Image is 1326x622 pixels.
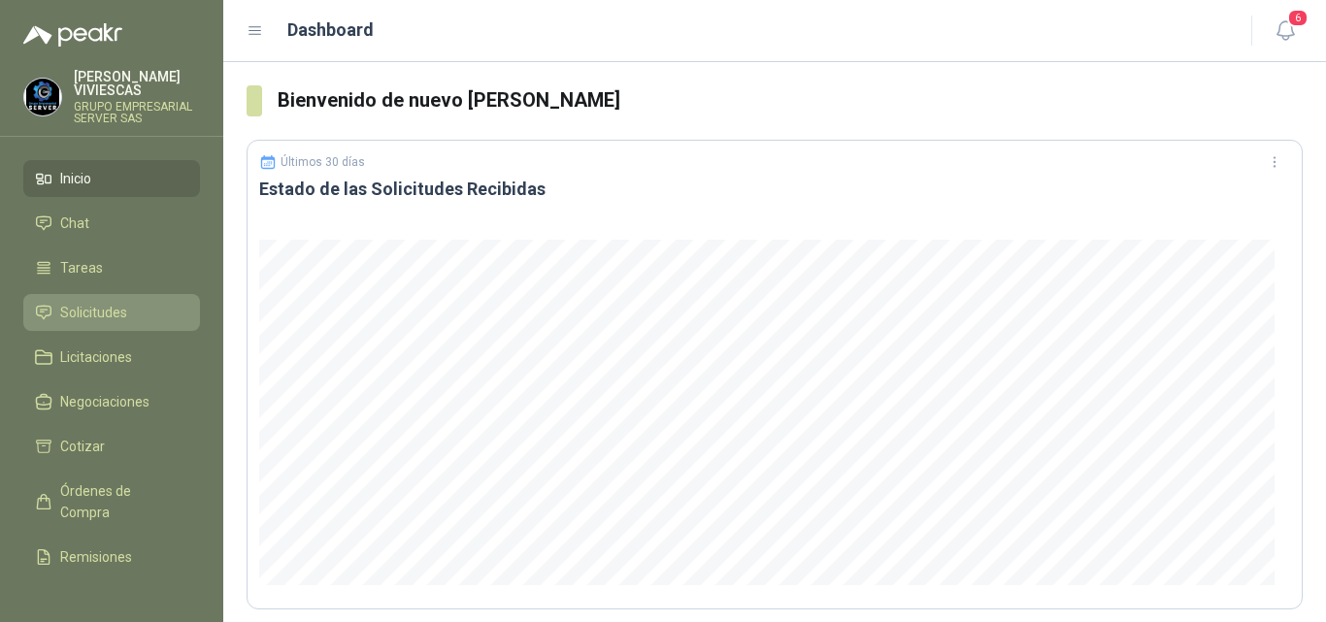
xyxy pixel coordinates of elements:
[60,546,132,568] span: Remisiones
[60,213,89,234] span: Chat
[23,294,200,331] a: Solicitudes
[23,473,200,531] a: Órdenes de Compra
[23,383,200,420] a: Negociaciones
[23,160,200,197] a: Inicio
[23,205,200,242] a: Chat
[74,70,200,97] p: [PERSON_NAME] VIVIESCAS
[60,257,103,278] span: Tareas
[60,346,132,368] span: Licitaciones
[60,168,91,189] span: Inicio
[23,539,200,575] a: Remisiones
[60,302,127,323] span: Solicitudes
[60,391,149,412] span: Negociaciones
[74,101,200,124] p: GRUPO EMPRESARIAL SERVER SAS
[23,339,200,376] a: Licitaciones
[60,480,182,523] span: Órdenes de Compra
[259,178,1290,201] h3: Estado de las Solicitudes Recibidas
[24,79,61,115] img: Company Logo
[1287,9,1309,27] span: 6
[23,249,200,286] a: Tareas
[60,436,105,457] span: Cotizar
[23,23,122,47] img: Logo peakr
[287,16,374,44] h1: Dashboard
[278,85,1303,115] h3: Bienvenido de nuevo [PERSON_NAME]
[23,428,200,465] a: Cotizar
[1268,14,1303,49] button: 6
[281,155,365,169] p: Últimos 30 días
